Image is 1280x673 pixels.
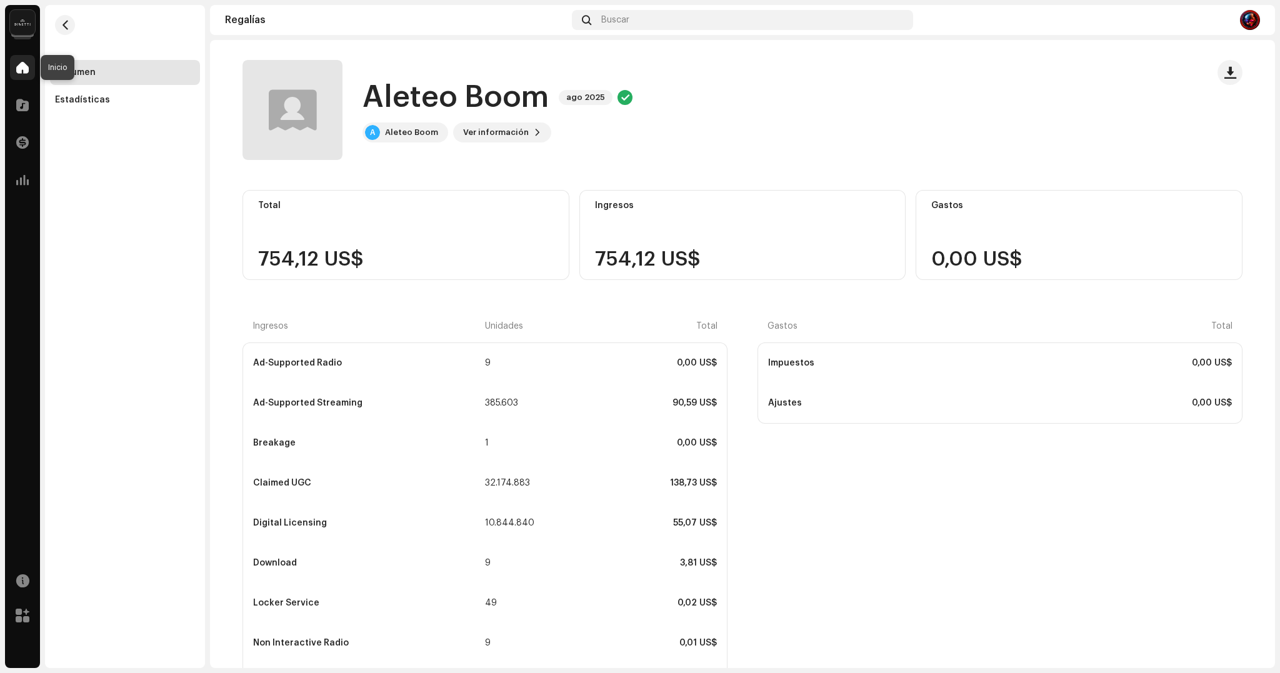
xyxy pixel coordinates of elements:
[533,438,717,448] div: 0,00 US$
[485,518,531,528] div: 10.844.840
[533,638,717,648] div: 0,01 US$
[485,438,531,448] div: 1
[916,190,1242,280] re-o-card-value: Gastos
[533,598,717,608] div: 0,02 US$
[485,398,531,408] div: 385.603
[50,60,200,85] re-m-nav-item: Resumen
[767,321,999,331] div: Gastos
[258,201,554,211] div: Total
[534,321,717,331] div: Total
[242,190,569,280] re-o-card-value: Total
[533,558,717,568] div: 3,81 US$
[252,321,482,331] div: Ingresos
[534,518,717,528] div: 55,07 US$
[579,190,906,280] re-o-card-value: Ingresos
[595,201,891,211] div: Ingresos
[768,358,999,368] div: Impuestos
[253,638,482,648] div: Non Interactive Radio
[1240,10,1260,30] img: b16e3a44-b031-4229-845c-0030cde2e557
[55,67,96,77] div: Resumen
[253,598,482,608] div: Locker Service
[533,398,717,408] div: 90,59 US$
[485,598,531,608] div: 49
[253,558,482,568] div: Download
[253,518,482,528] div: Digital Licensing
[362,77,549,117] h1: Aleteo Boom
[253,358,482,368] div: Ad-Supported Radio
[1001,321,1232,331] div: Total
[253,398,482,408] div: Ad-Supported Streaming
[1001,398,1232,408] div: 0,00 US$
[485,358,531,368] div: 9
[533,358,717,368] div: 0,00 US$
[931,201,1227,211] div: Gastos
[1001,358,1232,368] div: 0,00 US$
[559,90,612,105] span: ago 2025
[50,87,200,112] re-m-nav-item: Estadísticas
[385,127,438,137] div: Aleteo Boom
[463,120,529,145] span: Ver información
[253,478,482,488] div: Claimed UGC
[10,10,35,35] img: 02a7c2d3-3c89-4098-b12f-2ff2945c95ee
[225,15,567,25] div: Regalías
[485,558,531,568] div: 9
[601,15,629,25] span: Buscar
[55,95,110,105] div: Estadísticas
[533,478,717,488] div: 138,73 US$
[485,638,531,648] div: 9
[485,321,531,331] div: Unidades
[253,438,482,448] div: Breakage
[453,122,551,142] button: Ver información
[485,478,531,488] div: 32.174.883
[365,125,380,140] div: A
[768,398,999,408] div: Ajustes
